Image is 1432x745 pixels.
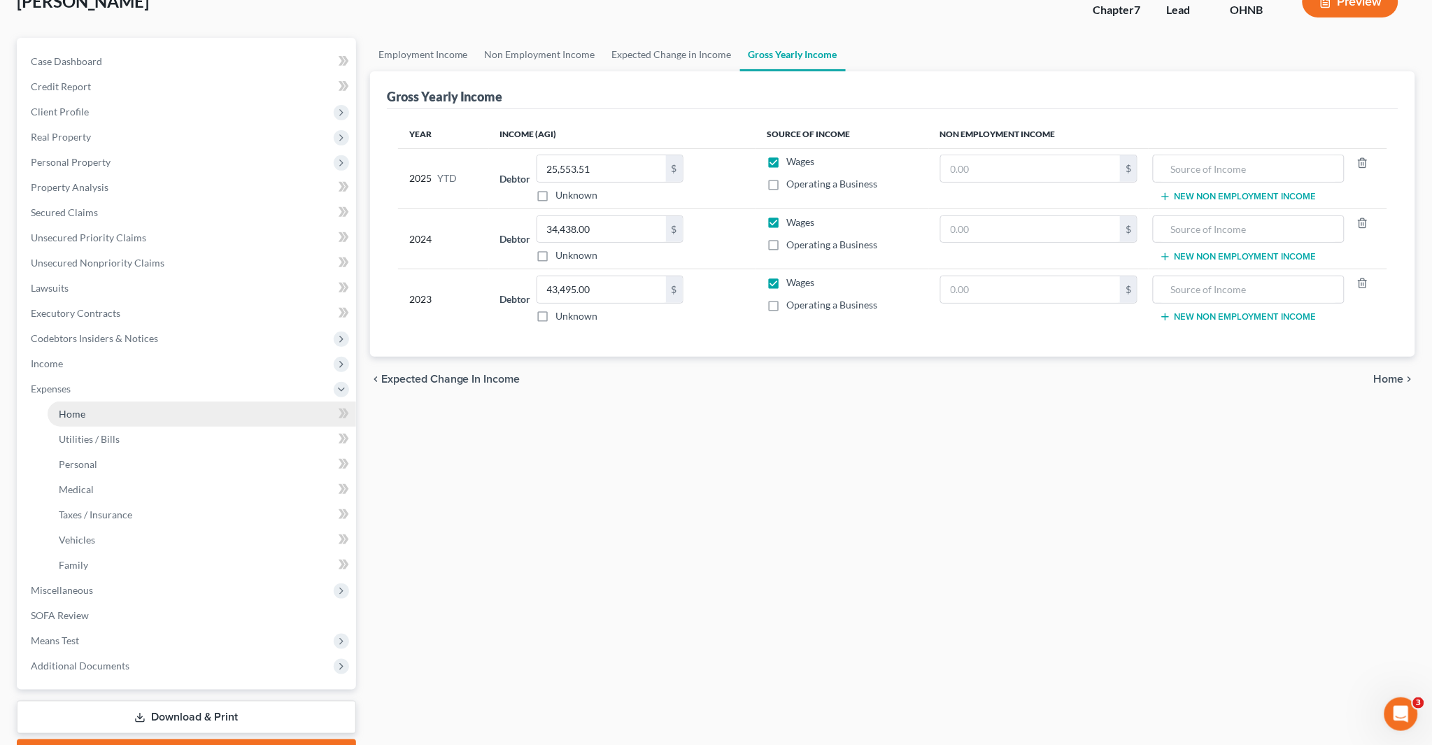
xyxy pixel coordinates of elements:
div: Lead [1166,2,1207,18]
th: Non Employment Income [929,120,1387,148]
span: Unsecured Nonpriority Claims [31,257,164,269]
span: Home [1374,374,1404,385]
input: Source of Income [1161,155,1337,182]
label: Debtor [500,232,531,246]
span: SOFA Review [31,609,89,621]
span: Home [59,408,85,420]
a: Executory Contracts [20,301,356,326]
label: Debtor [500,292,531,306]
span: Miscellaneous [31,584,93,596]
a: Vehicles [48,527,356,553]
input: Source of Income [1161,276,1337,303]
a: Lawsuits [20,276,356,301]
div: $ [1120,276,1137,303]
span: Personal Property [31,156,111,168]
a: Employment Income [370,38,476,71]
span: Wages [787,216,815,228]
span: Secured Claims [31,206,98,218]
span: Wages [787,155,815,167]
span: Expenses [31,383,71,395]
span: Income [31,357,63,369]
a: Unsecured Priority Claims [20,225,356,250]
a: Utilities / Bills [48,427,356,452]
input: 0.00 [941,276,1121,303]
span: Means Test [31,634,79,646]
span: Expected Change in Income [381,374,520,385]
button: New Non Employment Income [1160,191,1316,202]
a: Taxes / Insurance [48,502,356,527]
button: Home chevron_right [1374,374,1415,385]
label: Unknown [556,188,598,202]
div: Gross Yearly Income [387,88,503,105]
span: Property Analysis [31,181,108,193]
span: 7 [1134,3,1140,16]
label: Debtor [500,171,531,186]
button: New Non Employment Income [1160,251,1316,262]
a: Secured Claims [20,200,356,225]
span: Operating a Business [787,239,878,250]
input: 0.00 [537,276,666,303]
span: Wages [787,276,815,288]
input: 0.00 [941,216,1121,243]
div: Chapter [1093,2,1144,18]
a: Personal [48,452,356,477]
a: Property Analysis [20,175,356,200]
div: $ [666,155,683,182]
button: New Non Employment Income [1160,311,1316,322]
span: Medical [59,483,94,495]
label: Unknown [556,309,598,323]
span: Vehicles [59,534,95,546]
span: Case Dashboard [31,55,102,67]
span: Credit Report [31,80,91,92]
div: 2025 [409,155,478,202]
th: Year [398,120,489,148]
i: chevron_left [370,374,381,385]
div: $ [1120,155,1137,182]
input: 0.00 [537,155,666,182]
span: Lawsuits [31,282,69,294]
a: Expected Change in Income [604,38,740,71]
th: Source of Income [756,120,929,148]
a: Download & Print [17,701,356,734]
span: Operating a Business [787,178,878,190]
div: 2024 [409,215,478,263]
input: Source of Income [1161,216,1337,243]
span: Client Profile [31,106,89,118]
a: Home [48,402,356,427]
span: 3 [1413,697,1424,709]
div: 2023 [409,276,478,323]
i: chevron_right [1404,374,1415,385]
a: Non Employment Income [476,38,604,71]
span: YTD [437,171,457,185]
th: Income (AGI) [489,120,756,148]
span: Utilities / Bills [59,433,120,445]
span: Unsecured Priority Claims [31,232,146,243]
iframe: Intercom live chat [1384,697,1418,731]
span: Personal [59,458,97,470]
span: Codebtors Insiders & Notices [31,332,158,344]
a: Gross Yearly Income [740,38,846,71]
a: Case Dashboard [20,49,356,74]
span: Family [59,559,88,571]
input: 0.00 [941,155,1121,182]
input: 0.00 [537,216,666,243]
span: Taxes / Insurance [59,509,132,520]
button: chevron_left Expected Change in Income [370,374,520,385]
label: Unknown [556,248,598,262]
a: SOFA Review [20,603,356,628]
div: $ [666,216,683,243]
div: $ [1120,216,1137,243]
span: Executory Contracts [31,307,120,319]
div: OHNB [1230,2,1280,18]
a: Unsecured Nonpriority Claims [20,250,356,276]
span: Additional Documents [31,660,129,672]
a: Medical [48,477,356,502]
span: Operating a Business [787,299,878,311]
div: $ [666,276,683,303]
span: Real Property [31,131,91,143]
a: Credit Report [20,74,356,99]
a: Family [48,553,356,578]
